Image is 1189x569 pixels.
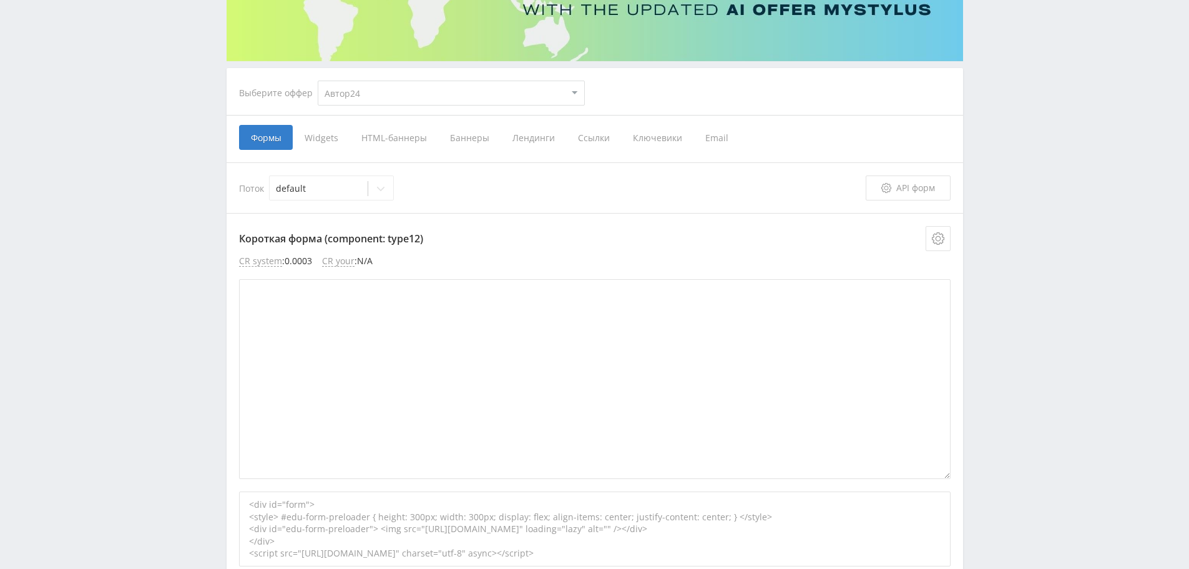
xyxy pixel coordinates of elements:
span: API форм [896,183,935,193]
span: Ссылки [566,125,621,150]
p: Короткая форма (component: type12) [239,226,951,251]
span: Widgets [293,125,350,150]
div: Выберите оффер [239,88,318,98]
div: Поток [239,176,866,200]
span: Баннеры [438,125,501,150]
span: Email [693,125,740,150]
span: Ключевики [621,125,693,150]
li: : 0.0003 [239,256,312,267]
span: HTML-баннеры [350,125,438,150]
span: CR system [239,256,282,267]
li: : N/A [322,256,373,267]
div: <div id="form"> <style> #edu-form-preloader { height: 300px; width: 300px; display: flex; align-i... [239,492,951,567]
span: CR your [322,256,355,267]
a: API форм [866,176,951,200]
span: Формы [239,125,293,150]
span: Лендинги [501,125,566,150]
